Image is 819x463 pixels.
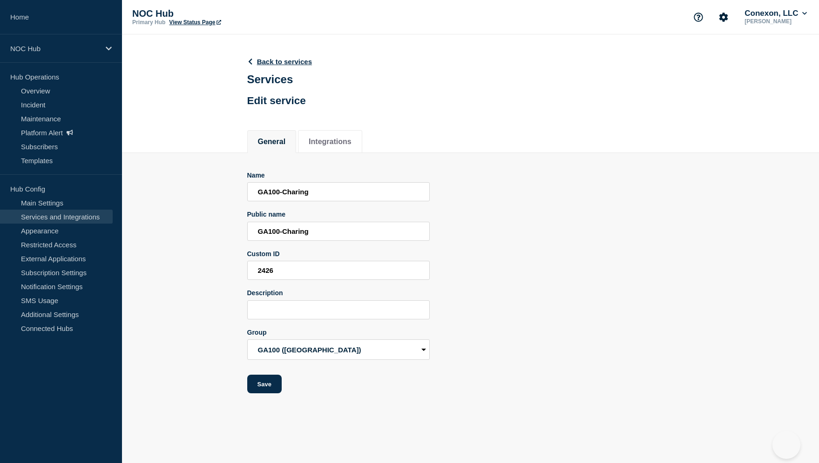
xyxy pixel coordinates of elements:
input: Description [247,300,430,319]
input: Public name [247,222,430,241]
p: [PERSON_NAME] [743,18,809,25]
button: Support [689,7,708,27]
p: NOC Hub [10,45,100,53]
p: Primary Hub [132,19,165,26]
h2: Edit service [247,95,312,107]
div: Name [247,172,430,179]
button: Integrations [309,138,352,146]
div: Public name [247,211,430,218]
a: View Status Page [169,19,221,26]
a: Back to services [247,58,312,66]
select: Group [247,339,430,360]
h1: Services [247,73,312,86]
button: General [258,138,286,146]
button: Account settings [714,7,733,27]
button: Conexon, LLC [743,9,809,18]
input: Name [247,182,430,201]
iframe: Help Scout Beacon - Open [772,431,800,459]
div: Custom ID [247,250,430,258]
button: Save [247,375,282,393]
input: Custom ID [247,261,430,280]
div: Description [247,289,430,297]
p: NOC Hub [132,8,318,19]
div: Group [247,329,430,336]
